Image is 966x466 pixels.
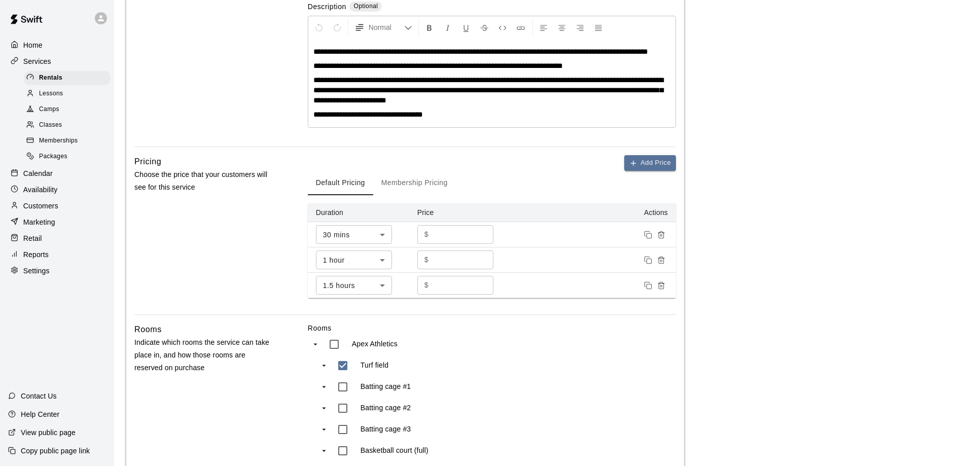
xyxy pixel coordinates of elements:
span: Rentals [39,73,62,83]
p: Copy public page link [21,446,90,456]
a: Settings [8,263,106,278]
div: 1 hour [316,250,392,269]
button: Left Align [535,18,552,37]
button: Undo [310,18,328,37]
p: $ [424,255,428,265]
h6: Pricing [134,155,161,168]
p: Customers [23,201,58,211]
button: Remove price [655,279,668,292]
button: Center Align [553,18,570,37]
div: Packages [24,150,110,164]
button: Right Align [571,18,589,37]
button: Format Italics [439,18,456,37]
p: Batting cage #1 [361,381,411,391]
p: View public page [21,427,76,438]
div: Camps [24,102,110,117]
a: Retail [8,231,106,246]
a: Availability [8,182,106,197]
button: Redo [329,18,346,37]
p: Turf field [361,360,388,370]
button: Format Underline [457,18,475,37]
span: Classes [39,120,62,130]
a: Camps [24,102,114,118]
p: Apex Athletics [352,339,398,349]
span: Lessons [39,89,63,99]
span: Normal [369,22,404,32]
p: $ [424,229,428,240]
p: Calendar [23,168,53,178]
p: Basketball court (full) [361,445,428,455]
p: Indicate which rooms the service can take place in, and how those rooms are reserved on purchase [134,336,275,375]
a: Reports [8,247,106,262]
a: Packages [24,149,114,165]
p: Batting cage #2 [361,403,411,413]
button: Membership Pricing [373,171,456,195]
div: 30 mins [316,225,392,244]
span: Camps [39,104,59,115]
p: Marketing [23,217,55,227]
button: Remove price [655,228,668,241]
p: Settings [23,266,50,276]
p: Help Center [21,409,59,419]
button: Insert Link [512,18,529,37]
a: Lessons [24,86,114,101]
button: Default Pricing [308,171,373,195]
button: Formatting Options [350,18,416,37]
span: Packages [39,152,67,162]
div: 1.5 hours [316,276,392,295]
p: Contact Us [21,391,57,401]
th: Duration [308,203,409,222]
button: Duplicate price [641,228,655,241]
button: Format Bold [421,18,438,37]
label: Description [308,2,346,13]
p: Reports [23,249,49,260]
a: Memberships [24,133,114,149]
button: Insert Code [494,18,511,37]
p: Services [23,56,51,66]
button: Justify Align [590,18,607,37]
p: Home [23,40,43,50]
button: Duplicate price [641,254,655,267]
p: $ [424,280,428,291]
th: Price [409,203,511,222]
button: Add Price [624,155,676,171]
th: Actions [511,203,676,222]
a: Calendar [8,166,106,181]
button: Format Strikethrough [476,18,493,37]
a: Rentals [24,70,114,86]
div: Lessons [24,87,110,101]
a: Services [8,54,106,69]
span: Optional [353,3,378,10]
div: Classes [24,118,110,132]
div: Rentals [24,71,110,85]
p: Batting cage #3 [361,424,411,434]
button: Remove price [655,254,668,267]
a: Marketing [8,214,106,230]
p: Choose the price that your customers will see for this service [134,168,275,194]
a: Customers [8,198,106,213]
p: Availability [23,185,58,195]
p: Retail [23,233,42,243]
a: Classes [24,118,114,133]
div: Memberships [24,134,110,148]
button: Duplicate price [641,279,655,292]
a: Home [8,38,106,53]
h6: Rooms [134,323,162,336]
span: Memberships [39,136,78,146]
label: Rooms [308,323,676,333]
